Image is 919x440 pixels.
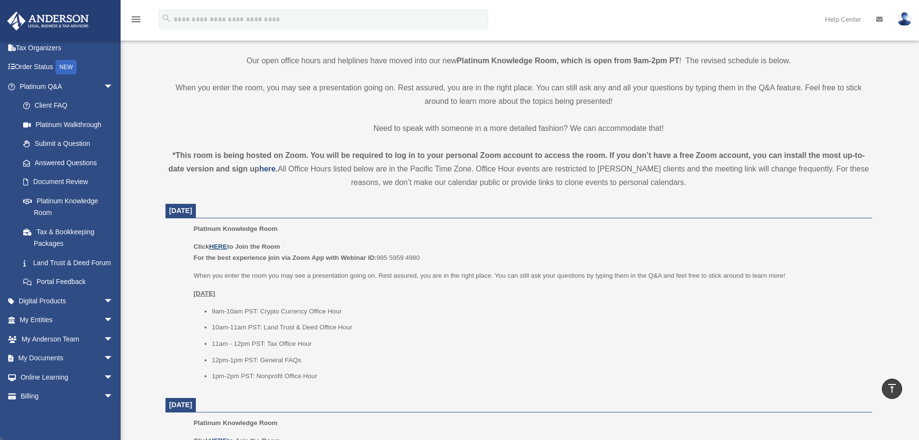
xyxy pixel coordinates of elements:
[104,77,123,97] span: arrow_drop_down
[7,291,128,311] a: Digital Productsarrow_drop_down
[104,329,123,349] span: arrow_drop_down
[7,406,128,425] a: Events Calendar
[7,57,128,77] a: Order StatusNEW
[14,191,123,222] a: Platinum Knowledge Room
[4,12,92,30] img: Anderson Advisors Platinum Portal
[14,134,128,154] a: Submit a Question
[212,322,865,333] li: 10am-11am PST: Land Trust & Deed Office Hour
[209,243,227,250] a: HERE
[7,349,128,368] a: My Documentsarrow_drop_down
[7,368,128,387] a: Online Learningarrow_drop_down
[169,401,192,409] span: [DATE]
[169,207,192,214] span: [DATE]
[193,290,215,297] u: [DATE]
[193,419,277,426] span: Platinum Knowledge Room
[130,17,142,25] a: menu
[882,379,902,399] a: vertical_align_top
[104,349,123,369] span: arrow_drop_down
[193,241,865,264] p: 985 5959 4980
[275,165,277,173] strong: .
[14,96,128,115] a: Client FAQ
[212,355,865,366] li: 12pm-1pm PST: General FAQs
[14,272,128,292] a: Portal Feedback
[7,329,128,349] a: My Anderson Teamarrow_drop_down
[14,153,128,172] a: Answered Questions
[212,338,865,350] li: 11am - 12pm PST: Tax Office Hour
[259,165,275,173] a: here
[7,387,128,406] a: Billingarrow_drop_down
[193,270,865,282] p: When you enter the room you may see a presentation going on. Rest assured, you are in the right p...
[14,222,128,253] a: Tax & Bookkeeping Packages
[55,60,77,74] div: NEW
[457,57,679,65] strong: Platinum Knowledge Room, which is open from 9am-2pm PT
[165,81,872,108] p: When you enter the room, you may see a presentation going on. Rest assured, you are in the right ...
[212,370,865,382] li: 1pm-2pm PST: Nonprofit Office Hour
[193,243,280,250] b: Click to Join the Room
[193,225,277,232] span: Platinum Knowledge Room
[161,13,172,24] i: search
[14,115,128,134] a: Platinum Walkthrough
[104,387,123,407] span: arrow_drop_down
[193,254,376,261] b: For the best experience join via Zoom App with Webinar ID:
[14,253,128,272] a: Land Trust & Deed Forum
[7,311,128,330] a: My Entitiesarrow_drop_down
[104,291,123,311] span: arrow_drop_down
[7,38,128,57] a: Tax Organizers
[165,54,872,68] p: Our open office hours and helplines have moved into our new ! The revised schedule is below.
[104,311,123,330] span: arrow_drop_down
[165,149,872,189] div: All Office Hours listed below are in the Pacific Time Zone. Office Hour events are restricted to ...
[886,383,898,394] i: vertical_align_top
[897,12,912,26] img: User Pic
[168,151,865,173] strong: *This room is being hosted on Zoom. You will be required to log in to your personal Zoom account ...
[7,77,128,96] a: Platinum Q&Aarrow_drop_down
[14,172,128,192] a: Document Review
[212,306,865,317] li: 9am-10am PST: Crypto Currency Office Hour
[165,122,872,135] p: Need to speak with someone in a more detailed fashion? We can accommodate that!
[104,368,123,387] span: arrow_drop_down
[130,14,142,25] i: menu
